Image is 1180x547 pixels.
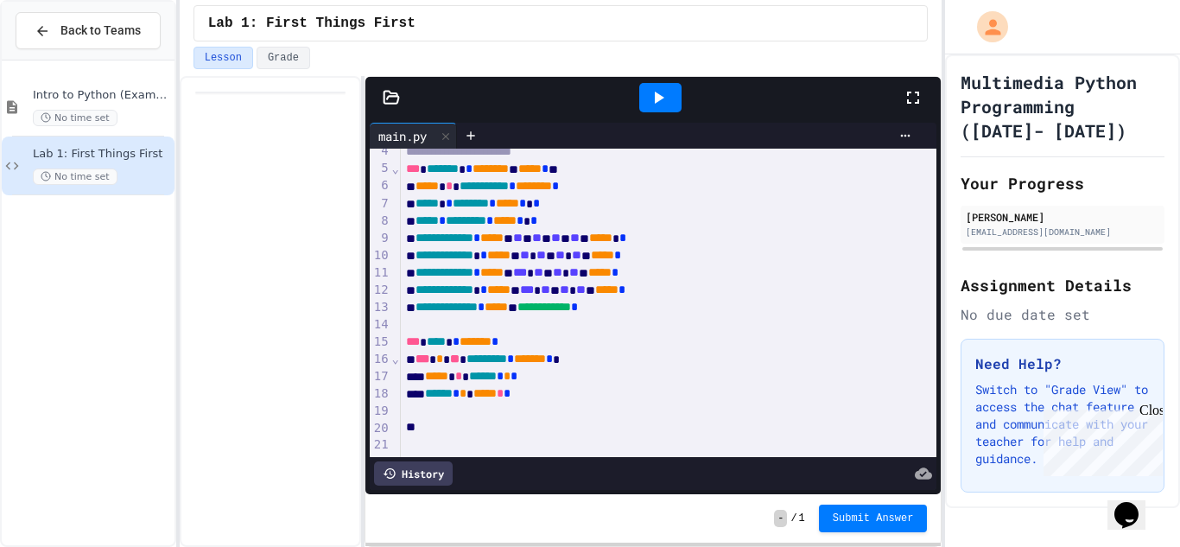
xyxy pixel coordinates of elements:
button: Submit Answer [819,505,928,532]
div: [EMAIL_ADDRESS][DOMAIN_NAME] [966,226,1159,239]
div: 19 [370,403,391,420]
span: Lab 1: First Things First [33,147,171,162]
div: 17 [370,368,391,385]
div: 16 [370,351,391,368]
div: 13 [370,299,391,316]
span: Fold line [391,162,400,175]
div: 9 [370,230,391,247]
div: main.py [370,123,457,149]
div: 20 [370,420,391,437]
div: main.py [370,127,435,145]
span: Intro to Python (Examples) [33,88,171,103]
div: No due date set [961,304,1164,325]
iframe: chat widget [1037,403,1163,476]
span: No time set [33,169,117,185]
div: 11 [370,264,391,282]
div: 18 [370,385,391,403]
div: 5 [370,160,391,177]
span: - [774,510,787,527]
h2: Assignment Details [961,273,1164,297]
div: 21 [370,436,391,454]
button: Lesson [193,47,253,69]
div: 7 [370,195,391,213]
div: 8 [370,213,391,230]
div: History [374,461,453,486]
span: 1 [799,512,805,525]
button: Grade [257,47,310,69]
div: 14 [370,316,391,334]
span: Lab 1: First Things First [208,13,416,34]
div: [PERSON_NAME] [966,209,1159,225]
span: Fold line [391,352,400,366]
div: 12 [370,282,391,299]
span: / [790,512,796,525]
span: Submit Answer [833,512,914,525]
div: 4 [370,143,391,160]
h3: Need Help? [975,353,1150,374]
h2: Your Progress [961,171,1164,195]
h1: Multimedia Python Programming ([DATE]- [DATE]) [961,70,1164,143]
span: Back to Teams [60,22,141,40]
div: 15 [370,334,391,351]
iframe: chat widget [1107,478,1163,530]
span: No time set [33,110,117,126]
div: 6 [370,177,391,194]
div: My Account [959,7,1012,47]
div: Chat with us now!Close [7,7,119,110]
div: 10 [370,247,391,264]
button: Back to Teams [16,12,161,49]
p: Switch to "Grade View" to access the chat feature and communicate with your teacher for help and ... [975,381,1150,467]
